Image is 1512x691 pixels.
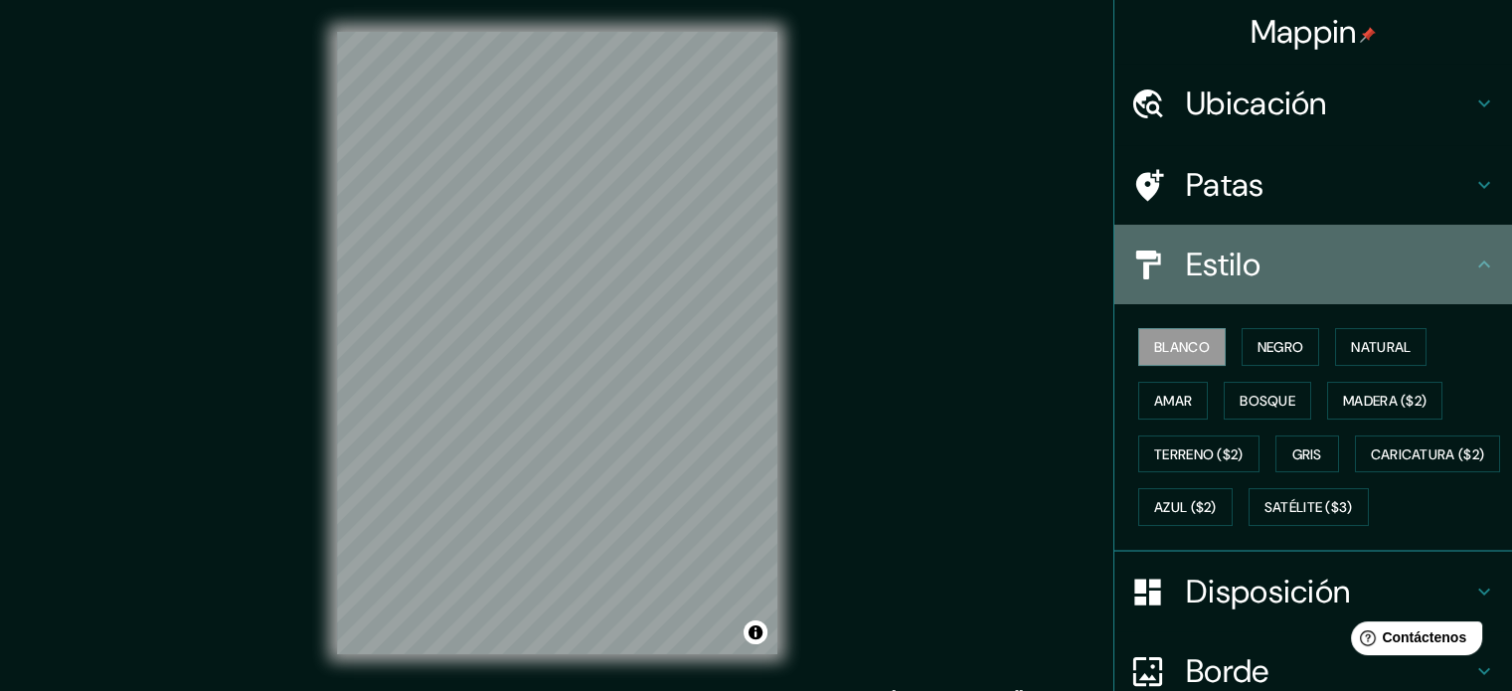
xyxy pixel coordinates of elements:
button: Terreno ($2) [1138,435,1260,473]
font: Estilo [1186,244,1260,285]
div: Ubicación [1114,64,1512,143]
font: Madera ($2) [1343,392,1427,410]
iframe: Lanzador de widgets de ayuda [1335,613,1490,669]
font: Caricatura ($2) [1371,445,1485,463]
font: Satélite ($3) [1264,499,1353,517]
font: Terreno ($2) [1154,445,1244,463]
div: Patas [1114,145,1512,225]
button: Negro [1242,328,1320,366]
button: Caricatura ($2) [1355,435,1501,473]
div: Disposición [1114,552,1512,631]
font: Blanco [1154,338,1210,356]
font: Disposición [1186,571,1350,612]
font: Amar [1154,392,1192,410]
button: Azul ($2) [1138,488,1233,526]
button: Natural [1335,328,1427,366]
font: Ubicación [1186,83,1327,124]
img: pin-icon.png [1360,27,1376,43]
button: Activar o desactivar atribución [744,620,767,644]
button: Amar [1138,382,1208,420]
font: Gris [1292,445,1322,463]
button: Bosque [1224,382,1311,420]
font: Patas [1186,164,1264,206]
font: Mappin [1251,11,1357,53]
button: Blanco [1138,328,1226,366]
font: Bosque [1240,392,1295,410]
button: Gris [1275,435,1339,473]
font: Natural [1351,338,1411,356]
button: Satélite ($3) [1249,488,1369,526]
button: Madera ($2) [1327,382,1442,420]
div: Estilo [1114,225,1512,304]
font: Azul ($2) [1154,499,1217,517]
canvas: Mapa [337,32,777,654]
font: Negro [1258,338,1304,356]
